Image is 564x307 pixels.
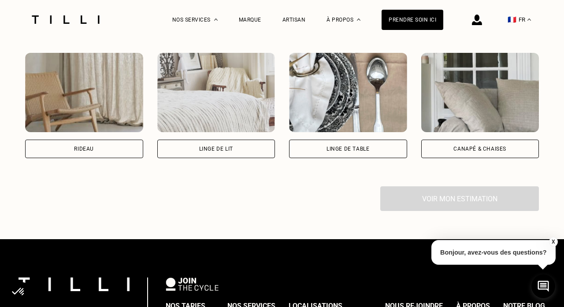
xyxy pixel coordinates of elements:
[382,10,443,30] a: Prendre soin ici
[421,53,539,132] img: Tilli retouche votre Canapé & chaises
[472,15,482,25] img: icône connexion
[431,240,556,265] p: Bonjour, avez-vous des questions?
[282,17,306,23] a: Artisan
[157,53,275,132] img: Tilli retouche votre Linge de lit
[357,18,360,21] img: Menu déroulant à propos
[25,53,143,132] img: Tilli retouche votre Rideau
[19,277,130,291] img: logo Tilli
[527,18,531,21] img: menu déroulant
[549,237,557,247] button: X
[214,18,218,21] img: Menu déroulant
[166,277,219,291] img: logo Join The Cycle
[453,146,506,152] div: Canapé & chaises
[74,146,94,152] div: Rideau
[508,15,516,24] span: 🇫🇷
[289,53,407,132] img: Tilli retouche votre Linge de table
[327,146,369,152] div: Linge de table
[239,17,261,23] a: Marque
[29,15,103,24] img: Logo du service de couturière Tilli
[199,146,233,152] div: Linge de lit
